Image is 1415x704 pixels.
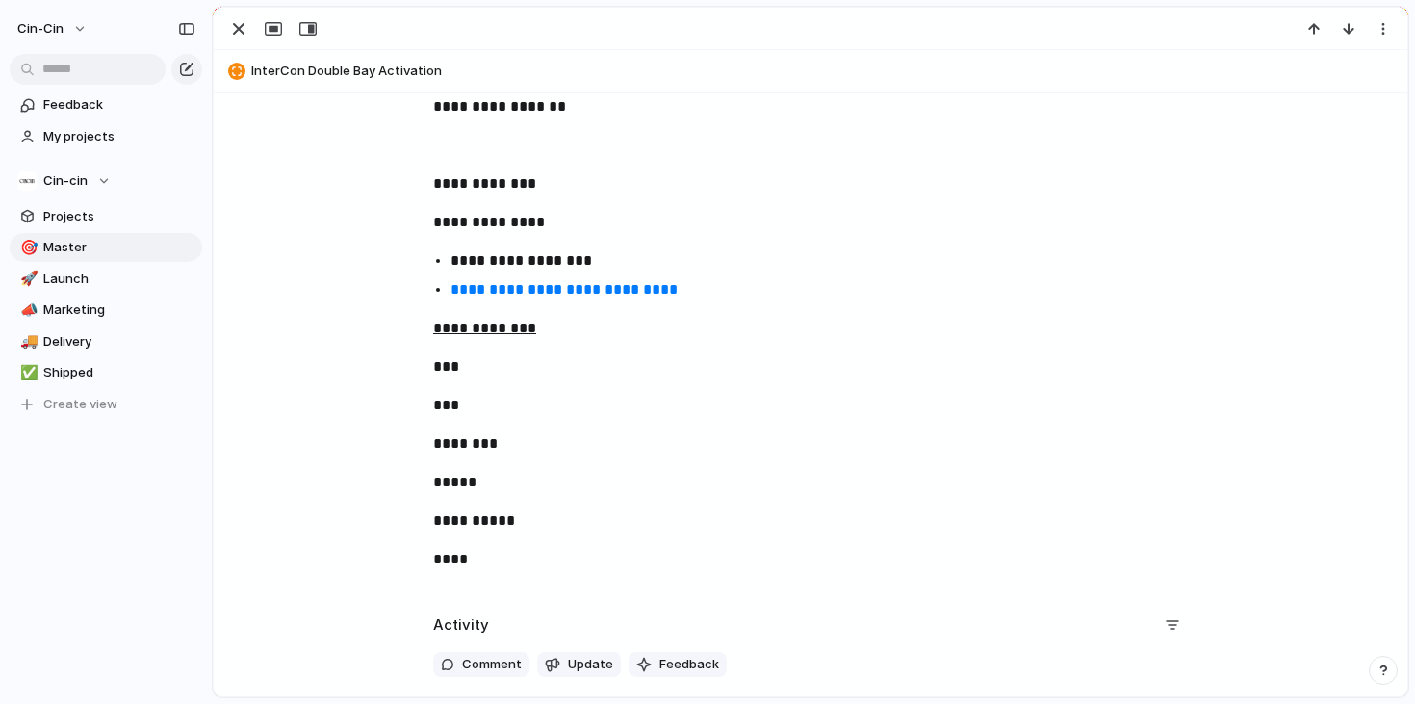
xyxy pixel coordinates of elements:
[659,655,719,674] span: Feedback
[43,238,195,257] span: Master
[43,300,195,320] span: Marketing
[629,652,727,677] button: Feedback
[17,270,37,289] button: 🚀
[10,122,202,151] a: My projects
[17,300,37,320] button: 📣
[43,395,117,414] span: Create view
[433,614,489,637] h2: Activity
[20,268,34,290] div: 🚀
[20,300,34,322] div: 📣
[10,327,202,356] a: 🚚Delivery
[537,652,621,677] button: Update
[462,655,522,674] span: Comment
[43,207,195,226] span: Projects
[9,13,97,44] button: cin-cin
[17,332,37,352] button: 🚚
[10,233,202,262] a: 🎯Master
[10,265,202,294] a: 🚀Launch
[20,330,34,352] div: 🚚
[43,127,195,146] span: My projects
[251,62,1399,81] span: InterCon Double Bay Activation
[10,358,202,387] a: ✅Shipped
[10,167,202,196] button: Cin-cin
[10,296,202,325] a: 📣Marketing
[43,270,195,289] span: Launch
[20,362,34,384] div: ✅
[43,332,195,352] span: Delivery
[10,202,202,231] a: Projects
[568,655,613,674] span: Update
[10,91,202,119] a: Feedback
[222,56,1399,87] button: InterCon Double Bay Activation
[20,237,34,259] div: 🎯
[17,238,37,257] button: 🎯
[10,390,202,419] button: Create view
[43,95,195,115] span: Feedback
[433,652,529,677] button: Comment
[43,171,88,191] span: Cin-cin
[43,363,195,382] span: Shipped
[17,363,37,382] button: ✅
[17,19,64,39] span: cin-cin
